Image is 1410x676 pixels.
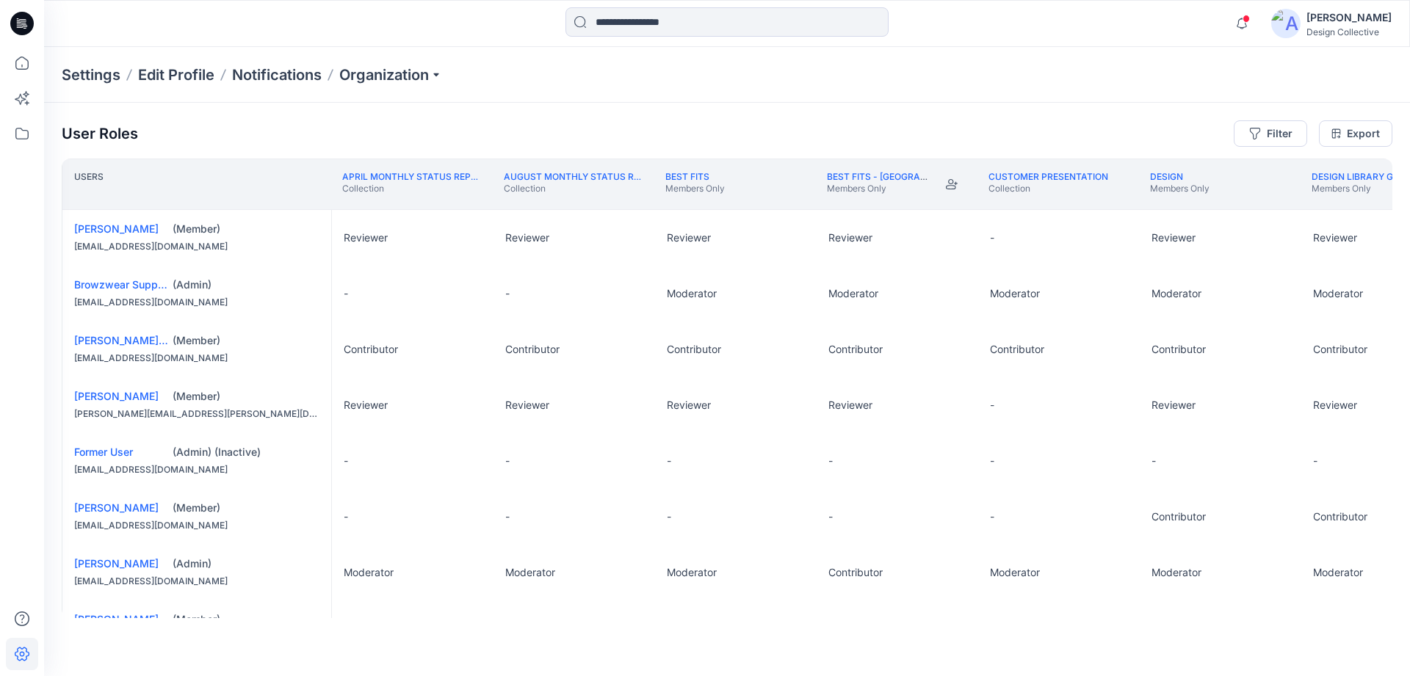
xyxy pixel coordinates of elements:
p: Members Only [665,183,725,195]
a: Notifications [232,65,322,85]
p: Moderator [1313,565,1363,580]
p: Reviewer [667,230,711,245]
p: Contributor [344,342,398,357]
a: Former User [74,446,133,458]
div: [EMAIL_ADDRESS][DOMAIN_NAME] [74,518,319,533]
p: Contributor [1313,342,1367,357]
button: Become Moderator [939,171,965,197]
p: Reviewer [1313,230,1357,245]
p: Moderator [505,565,555,580]
div: (Member) [173,612,319,627]
a: [PERSON_NAME] [74,222,159,235]
p: Moderator [667,286,717,301]
a: Edit Profile [138,65,214,85]
p: Moderator [1151,565,1201,580]
a: Browzwear Support [74,278,171,291]
a: April Monthly Status Report [342,171,489,182]
p: Reviewer [667,398,711,412]
div: (Member) [173,501,319,515]
p: Collection [988,183,1108,195]
p: - [828,454,833,468]
div: [EMAIL_ADDRESS][DOMAIN_NAME] [74,351,319,366]
p: Contributor [505,342,560,357]
p: - [1151,454,1156,468]
p: Contributor [1313,509,1367,524]
p: - [344,454,348,468]
a: Export [1319,120,1392,147]
p: - [828,509,833,524]
p: Moderator [1313,286,1363,301]
p: Collection [504,183,642,195]
a: Customer Presentation [988,171,1108,182]
p: Members Only [827,183,933,195]
div: Design Collective [1306,26,1392,37]
p: Reviewer [505,230,549,245]
button: Filter [1234,120,1307,147]
div: [EMAIL_ADDRESS][DOMAIN_NAME] [74,574,319,589]
p: - [990,398,994,412]
a: [PERSON_NAME] [74,501,159,514]
p: Reviewer [828,230,872,245]
a: [PERSON_NAME] [74,557,159,570]
p: - [505,454,510,468]
p: - [344,286,348,301]
p: Reviewer [505,398,549,412]
div: (Admin) (Inactive) [173,445,319,459]
div: (Member) [173,389,319,404]
div: [EMAIL_ADDRESS][DOMAIN_NAME] [74,295,319,310]
a: August Monthly Status Report [504,171,663,182]
div: [PERSON_NAME] [1306,9,1392,26]
a: Best Fits [665,171,709,182]
p: - [1313,454,1317,468]
p: Reviewer [344,398,388,412]
p: Reviewer [828,398,872,412]
p: Reviewer [1313,398,1357,412]
p: Members Only [1150,183,1210,195]
div: [PERSON_NAME][EMAIL_ADDRESS][PERSON_NAME][DOMAIN_NAME] [74,407,319,421]
p: Contributor [667,342,721,357]
p: Contributor [828,565,883,580]
p: - [667,509,671,524]
p: - [344,509,348,524]
p: - [667,454,671,468]
div: (Member) [173,333,319,348]
p: Contributor [990,342,1044,357]
a: [PERSON_NAME] [74,390,159,402]
p: - [505,286,510,301]
div: (Member) [173,222,319,236]
img: avatar [1271,9,1301,38]
a: [PERSON_NAME] [PERSON_NAME] [74,334,246,346]
div: (Admin) [173,277,319,292]
p: Moderator [667,565,717,580]
p: Moderator [828,286,878,301]
p: Reviewer [1151,230,1196,245]
a: [PERSON_NAME] [74,613,159,625]
p: Contributor [1151,342,1206,357]
a: Design [1150,171,1183,182]
div: [EMAIL_ADDRESS][DOMAIN_NAME] [74,462,319,477]
p: Moderator [344,565,394,580]
div: [EMAIL_ADDRESS][DOMAIN_NAME] [74,239,319,254]
a: Best Fits - [GEOGRAPHIC_DATA] [827,171,973,182]
p: User Roles [62,125,138,142]
p: Moderator [1151,286,1201,301]
p: Users [74,171,104,197]
p: Reviewer [1151,398,1196,412]
p: Contributor [828,342,883,357]
p: Collection [342,183,480,195]
div: (Admin) [173,556,319,571]
p: Moderator [990,286,1040,301]
p: Reviewer [344,230,388,245]
p: - [505,509,510,524]
p: - [990,454,994,468]
p: - [990,230,994,245]
p: Settings [62,65,120,85]
p: - [990,509,994,524]
p: Moderator [990,565,1040,580]
p: Contributor [1151,509,1206,524]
